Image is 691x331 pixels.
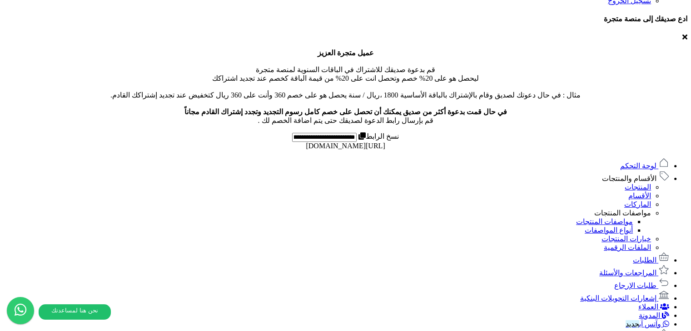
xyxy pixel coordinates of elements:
[633,256,656,264] span: الطلبات
[626,320,669,328] a: وآتس آبجديد
[318,49,374,57] b: عميل متجرة العزيز
[638,303,658,311] span: العملاء
[626,320,661,328] span: وآتس آب
[639,312,660,319] span: المدونة
[4,142,687,150] div: [URL][DOMAIN_NAME]
[628,192,651,200] a: الأقسام
[620,162,669,170] a: لوحة التحكم
[633,256,669,264] a: الطلبات
[638,303,669,311] a: العملاء
[357,132,399,140] label: نسخ الرابط
[602,235,651,243] a: خيارات المنتجات
[614,282,669,289] a: طلبات الإرجاع
[599,269,669,277] a: المراجعات والأسئلة
[580,294,669,302] a: إشعارات التحويلات البنكية
[620,162,656,170] span: لوحة التحكم
[599,269,656,277] span: المراجعات والأسئلة
[625,183,651,191] a: المنتجات
[4,15,687,23] h4: ادع صديقك إلى منصة متجرة
[594,209,651,217] a: مواصفات المنتجات
[4,49,687,125] p: قم بدعوة صديقك للاشتراك في الباقات السنوية لمنصة متجرة ليحصل هو على 20% خصم وتحصل انت على 20% من ...
[580,294,656,302] span: إشعارات التحويلات البنكية
[184,108,507,116] b: في حال قمت بدعوة أكثر من صديق يمكنك أن تحصل على خصم كامل رسوم التجديد وتجدد إشتراك القادم مجاناً
[585,226,633,234] a: أنواع المواصفات
[639,312,669,319] a: المدونة
[626,320,639,328] span: جديد
[604,243,651,251] a: الملفات الرقمية
[602,175,656,182] span: الأقسام والمنتجات
[614,282,656,289] span: طلبات الإرجاع
[576,218,633,225] a: مواصفات المنتجات
[624,200,651,208] a: الماركات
